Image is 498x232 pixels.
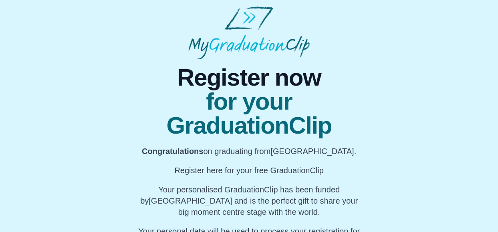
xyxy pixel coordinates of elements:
span: Register now [134,66,364,90]
p: Your personalised GraduationClip has been funded by [GEOGRAPHIC_DATA] and is the perfect gift to ... [134,184,364,218]
b: Congratulations [142,147,203,156]
img: MyGraduationClip [188,6,310,59]
p: Register here for your free GraduationClip [134,165,364,176]
p: on graduating from [GEOGRAPHIC_DATA]. [134,146,364,157]
span: for your GraduationClip [134,90,364,138]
